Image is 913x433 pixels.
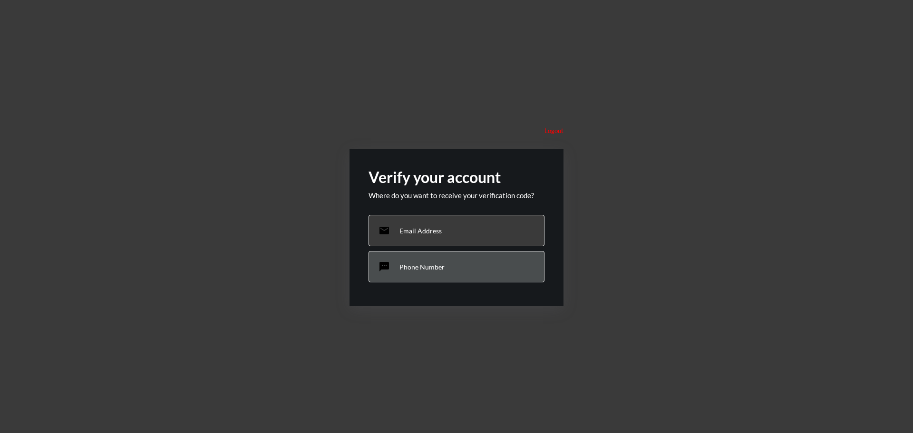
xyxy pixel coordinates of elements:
[399,227,442,235] p: Email Address
[544,127,563,135] p: Logout
[369,191,544,200] p: Where do you want to receive your verification code?
[379,261,390,272] mat-icon: sms
[369,168,544,186] h2: Verify your account
[379,225,390,236] mat-icon: email
[399,263,445,271] p: Phone Number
